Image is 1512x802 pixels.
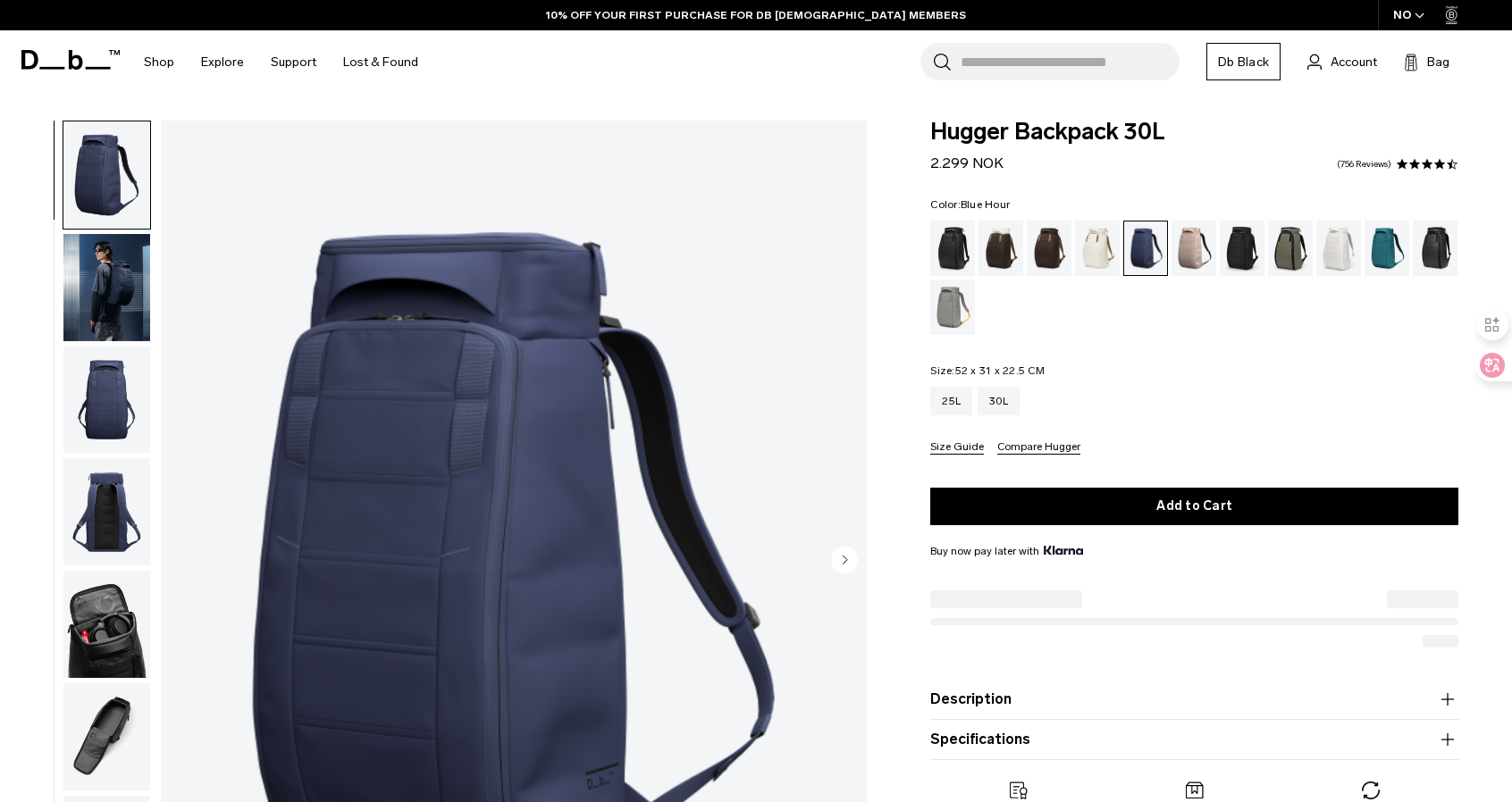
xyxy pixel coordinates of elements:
a: Clean Slate [1316,221,1361,276]
span: 2.299 NOK [930,155,1004,171]
a: Espresso [1027,221,1071,276]
a: Fogbow Beige [1172,221,1216,276]
img: {"height" => 20, "alt" => "Klarna"} [1044,546,1082,555]
a: Lost & Found [343,30,418,94]
a: Account [1307,51,1377,72]
legend: Color: [930,199,1010,210]
a: Support [271,30,316,94]
img: Hugger Backpack 30L Blue Hour [63,347,150,454]
img: Hugger Backpack 30L Blue Hour [63,683,150,790]
a: Db Black [1206,43,1281,80]
button: Size Guide [930,441,984,455]
button: Compare Hugger [997,441,1080,455]
a: Forest Green [1268,221,1313,276]
img: Hugger Backpack 30L Blue Hour [63,234,150,341]
img: Hugger Backpack 30L Blue Hour [63,571,150,678]
span: Buy now pay later with [930,543,1082,559]
span: Bag [1427,53,1449,71]
button: Next slide [831,546,858,576]
span: Hugger Backpack 30L [930,121,1458,144]
legend: Size: [930,365,1045,376]
button: Description [930,689,1458,710]
a: Charcoal Grey [1220,221,1264,276]
img: Hugger Backpack 30L Blue Hour [63,121,150,229]
a: Blue Hour [1123,221,1168,276]
a: Oatmilk [1075,221,1120,276]
button: Bag [1404,51,1449,72]
button: Hugger Backpack 30L Blue Hour [63,346,151,455]
a: 25L [930,387,972,415]
button: Hugger Backpack 30L Blue Hour [63,121,151,230]
a: Sand Grey [930,280,975,335]
a: 756 reviews [1337,160,1391,169]
a: Reflective Black [1413,221,1457,276]
span: Blue Hour [961,198,1010,211]
span: 52 x 31 x 22.5 CM [955,364,1045,377]
img: Hugger Backpack 30L Blue Hour [63,458,150,565]
button: Add to Cart [930,488,1458,525]
a: Midnight Teal [1365,221,1409,276]
nav: Main Navigation [130,30,432,94]
button: Hugger Backpack 30L Blue Hour [63,682,151,791]
a: 10% OFF YOUR FIRST PURCHASE FOR DB [DEMOGRAPHIC_DATA] MEMBERS [546,7,966,23]
a: Cappuccino [979,221,1023,276]
button: Hugger Backpack 30L Blue Hour [63,233,151,342]
a: 30L [978,387,1020,415]
button: Hugger Backpack 30L Blue Hour [63,570,151,679]
a: Shop [144,30,174,94]
span: Account [1331,53,1377,71]
button: Specifications [930,729,1458,750]
button: Hugger Backpack 30L Blue Hour [63,457,151,566]
a: Black Out [930,221,975,276]
a: Explore [201,30,244,94]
